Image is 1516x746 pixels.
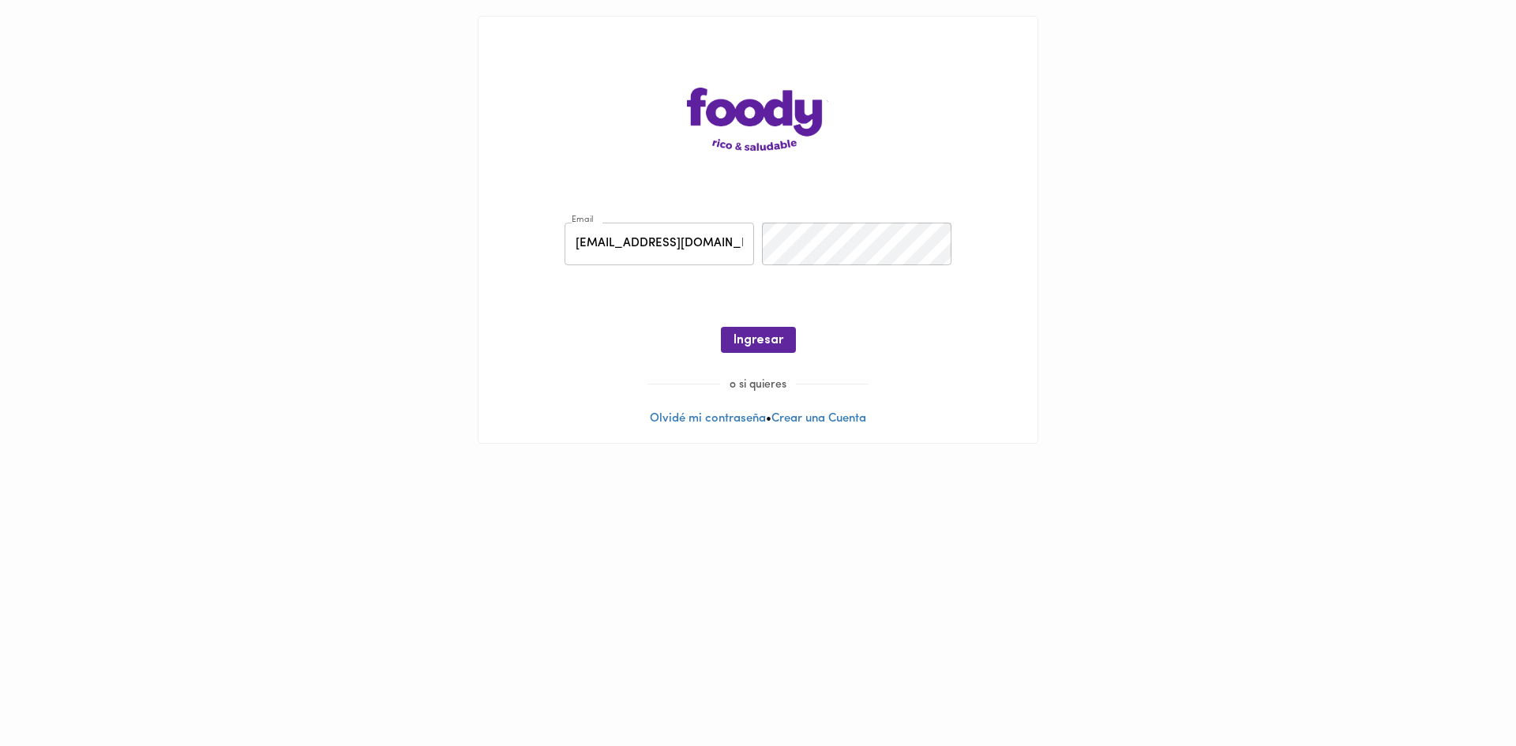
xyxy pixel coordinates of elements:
span: Ingresar [734,333,783,348]
iframe: Messagebird Livechat Widget [1424,654,1500,730]
button: Ingresar [721,327,796,353]
span: o si quieres [720,379,796,391]
input: pepitoperez@gmail.com [565,223,754,266]
a: Crear una Cuenta [771,413,866,425]
a: Olvidé mi contraseña [650,413,766,425]
img: logo-main-page.png [687,88,829,151]
div: • [478,17,1038,443]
